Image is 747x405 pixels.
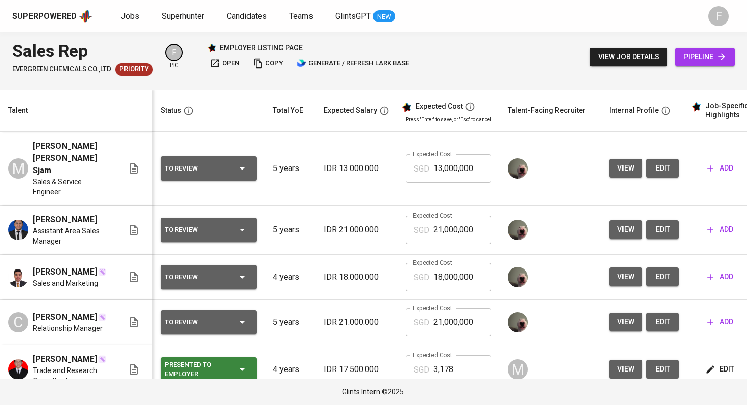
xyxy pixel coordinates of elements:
img: glints_star.svg [691,102,701,112]
img: Gibran Arsyad [8,359,28,380]
p: IDR 18.000.000 [324,271,389,283]
span: pipeline [683,51,727,63]
img: Glints Star [207,43,216,52]
p: IDR 17.500.000 [324,363,389,376]
span: edit [655,363,671,376]
p: 5 years [273,316,307,328]
div: Superpowered [12,11,77,22]
div: To Review [165,162,220,175]
p: SGD [414,317,429,329]
p: IDR 21.000.000 [324,224,389,236]
span: [PERSON_NAME] [33,266,97,278]
span: edit [707,363,734,376]
img: lark [297,58,307,69]
button: edit [646,220,679,239]
a: Jobs [121,10,141,23]
button: add [703,313,737,331]
span: add [707,162,733,175]
div: To Review [165,271,220,284]
span: [PERSON_NAME] [33,214,97,226]
a: Superhunter [162,10,206,23]
p: 5 years [273,224,307,236]
span: add [707,223,733,236]
div: To Review [165,316,220,329]
div: M [508,359,528,380]
p: IDR 21.000.000 [324,316,389,328]
div: F [165,44,183,61]
button: view [609,267,642,286]
span: edit [655,162,671,175]
button: add [703,159,737,178]
span: Teams [289,11,313,21]
p: SGD [414,272,429,284]
div: pic [165,44,183,70]
button: To Review [161,218,257,242]
p: 4 years [273,271,307,283]
span: Priority [115,64,153,74]
span: EVERGREEN CHEMICALS CO.,LTD [12,64,111,74]
p: SGD [414,163,429,175]
span: generate / refresh lark base [297,58,409,70]
button: edit [646,159,679,178]
button: copy [251,56,286,72]
div: Expected Salary [324,104,377,117]
img: magic_wand.svg [98,355,106,363]
button: To Review [161,265,257,289]
img: magic_wand.svg [98,313,106,321]
button: edit [646,313,679,331]
span: Sales and Marketing [33,278,98,288]
div: Total YoE [273,104,303,117]
button: view [609,220,642,239]
span: view [617,316,634,328]
a: GlintsGPT NEW [335,10,395,23]
p: Press 'Enter' to save, or 'Esc' to cancel [406,116,491,123]
span: add [707,316,733,328]
div: Talent [8,104,28,117]
img: Muhammad Haekal Pahlevi [8,220,28,240]
div: To Review [165,223,220,237]
p: SGD [414,224,429,237]
span: view [617,363,634,376]
p: SGD [414,364,429,376]
a: open [207,56,242,72]
p: IDR 13.000.000 [324,162,389,175]
span: view [617,162,634,175]
span: add [707,271,733,283]
img: aji.muda@glints.com [508,312,528,332]
img: aji.muda@glints.com [508,267,528,287]
span: view job details [598,51,659,63]
img: glints_star.svg [401,102,412,112]
div: Talent-Facing Recruiter [508,104,586,117]
img: Reynardi Risyad [8,267,28,287]
span: NEW [373,12,395,22]
span: edit [655,316,671,328]
div: Presented to Employer [165,358,220,381]
div: Sales Rep [12,39,153,63]
button: To Review [161,156,257,181]
button: edit [646,267,679,286]
a: Teams [289,10,315,23]
button: lark generate / refresh lark base [294,56,412,72]
span: Trade and Research Consultant [33,365,111,386]
a: Candidates [227,10,269,23]
span: copy [253,58,283,70]
span: GlintsGPT [335,11,371,21]
span: [PERSON_NAME] [33,311,97,323]
button: view [609,159,642,178]
span: edit [655,223,671,236]
span: [PERSON_NAME] [33,353,97,365]
span: view [617,223,634,236]
button: edit [646,360,679,379]
span: Assistant Area Sales Manager [33,226,111,246]
img: app logo [79,9,92,24]
span: Candidates [227,11,267,21]
span: Sales & Service Engineer [33,177,111,197]
span: Jobs [121,11,139,21]
div: New Job received from Demand Team [115,63,153,76]
button: To Review [161,310,257,334]
a: pipeline [675,48,735,66]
